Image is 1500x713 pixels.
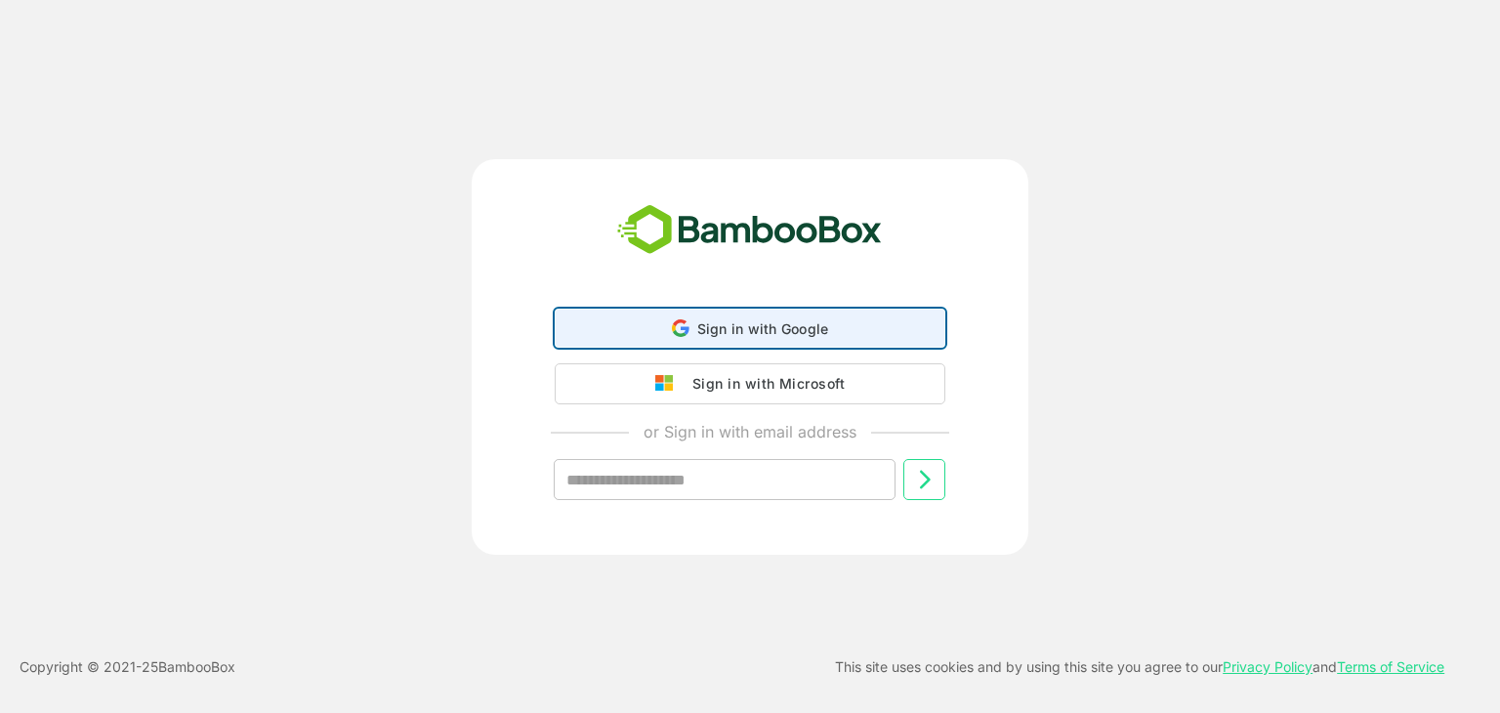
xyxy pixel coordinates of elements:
[1337,658,1444,675] a: Terms of Service
[606,198,893,263] img: bamboobox
[835,655,1444,679] p: This site uses cookies and by using this site you agree to our and
[697,320,829,337] span: Sign in with Google
[20,655,235,679] p: Copyright © 2021- 25 BambooBox
[655,375,683,393] img: google
[1223,658,1312,675] a: Privacy Policy
[555,363,945,404] button: Sign in with Microsoft
[555,309,945,348] div: Sign in with Google
[644,420,856,443] p: or Sign in with email address
[683,371,845,397] div: Sign in with Microsoft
